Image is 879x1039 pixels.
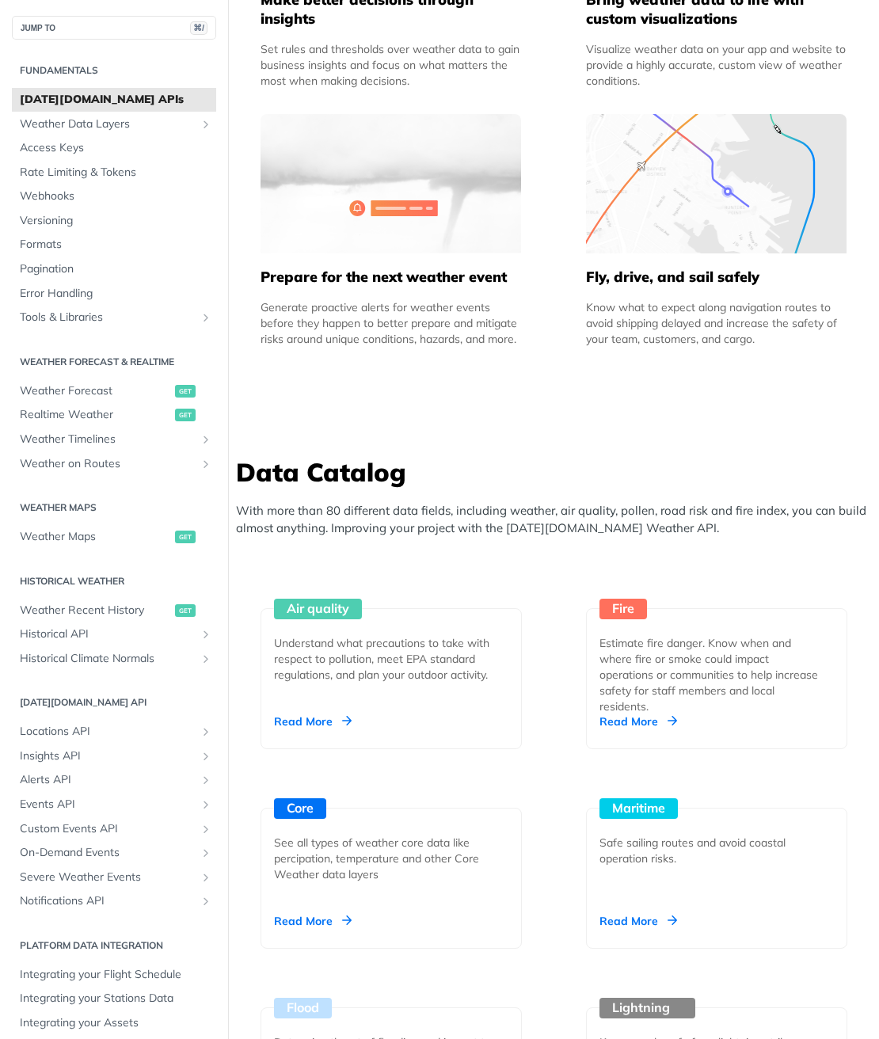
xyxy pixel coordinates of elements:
span: Webhooks [20,188,212,204]
a: Custom Events APIShow subpages for Custom Events API [12,817,216,841]
a: Weather Recent Historyget [12,599,216,622]
span: Versioning [20,213,212,229]
button: Show subpages for Notifications API [200,895,212,908]
a: Formats [12,233,216,257]
a: Historical APIShow subpages for Historical API [12,622,216,646]
a: Rate Limiting & Tokens [12,161,216,185]
button: Show subpages for Weather on Routes [200,458,212,470]
img: 2c0a313-group-496-12x.svg [261,114,522,253]
span: [DATE][DOMAIN_NAME] APIs [20,92,212,108]
a: Alerts APIShow subpages for Alerts API [12,768,216,792]
div: Safe sailing routes and avoid coastal operation risks. [599,835,821,866]
button: Show subpages for Weather Data Layers [200,118,212,131]
a: On-Demand EventsShow subpages for On-Demand Events [12,841,216,865]
span: Weather Data Layers [20,116,196,132]
span: Notifications API [20,893,196,909]
span: get [175,531,196,543]
button: JUMP TO⌘/ [12,16,216,40]
a: Fire Estimate fire danger. Know when and where fire or smoke could impact operations or communiti... [580,550,854,749]
span: Formats [20,237,212,253]
div: Fire [599,599,647,619]
button: Show subpages for Custom Events API [200,823,212,835]
a: Core See all types of weather core data like percipation, temperature and other Core Weather data... [254,749,528,949]
span: get [175,409,196,421]
div: Estimate fire danger. Know when and where fire or smoke could impact operations or communities to... [599,635,821,714]
button: Show subpages for On-Demand Events [200,847,212,859]
button: Show subpages for Alerts API [200,774,212,786]
a: Events APIShow subpages for Events API [12,793,216,816]
button: Show subpages for Tools & Libraries [200,311,212,324]
h2: Platform DATA integration [12,938,216,953]
span: get [175,385,196,398]
a: Weather TimelinesShow subpages for Weather Timelines [12,428,216,451]
span: Severe Weather Events [20,870,196,885]
span: On-Demand Events [20,845,196,861]
span: Weather Maps [20,529,171,545]
h3: Data Catalog [236,455,879,489]
div: Flood [274,998,332,1018]
button: Show subpages for Locations API [200,725,212,738]
span: Events API [20,797,196,813]
button: Show subpages for Historical Climate Normals [200,653,212,665]
a: Air quality Understand what precautions to take with respect to pollution, meet EPA standard regu... [254,550,528,749]
span: Custom Events API [20,821,196,837]
a: Notifications APIShow subpages for Notifications API [12,889,216,913]
a: Access Keys [12,136,216,160]
span: Weather Timelines [20,432,196,447]
button: Show subpages for Severe Weather Events [200,871,212,884]
div: See all types of weather core data like percipation, temperature and other Core Weather data layers [274,835,496,882]
a: Webhooks [12,185,216,208]
span: get [175,604,196,617]
a: Tools & LibrariesShow subpages for Tools & Libraries [12,306,216,329]
div: Read More [274,714,352,729]
span: Historical API [20,626,196,642]
img: 994b3d6-mask-group-32x.svg [586,114,847,253]
span: Integrating your Assets [20,1015,212,1031]
span: Realtime Weather [20,407,171,423]
span: Tools & Libraries [20,310,196,325]
div: Air quality [274,599,362,619]
a: Pagination [12,257,216,281]
div: Read More [274,913,352,929]
p: With more than 80 different data fields, including weather, air quality, pollen, road risk and fi... [236,502,879,538]
a: Weather Forecastget [12,379,216,403]
span: Integrating your Flight Schedule [20,967,212,983]
div: Visualize weather data on your app and website to provide a highly accurate, custom view of weath... [586,41,847,89]
a: Weather on RoutesShow subpages for Weather on Routes [12,452,216,476]
span: ⌘/ [190,21,207,35]
span: Rate Limiting & Tokens [20,165,212,181]
a: Insights APIShow subpages for Insights API [12,744,216,768]
a: Severe Weather EventsShow subpages for Severe Weather Events [12,866,216,889]
a: Maritime Safe sailing routes and avoid coastal operation risks. Read More [580,749,854,949]
a: Weather Data LayersShow subpages for Weather Data Layers [12,112,216,136]
div: Understand what precautions to take with respect to pollution, meet EPA standard regulations, and... [274,635,496,683]
h5: Fly, drive, and sail safely [586,268,847,287]
a: Integrating your Assets [12,1011,216,1035]
h2: Weather Forecast & realtime [12,355,216,369]
span: Access Keys [20,140,212,156]
button: Show subpages for Weather Timelines [200,433,212,446]
a: Locations APIShow subpages for Locations API [12,720,216,744]
a: Versioning [12,209,216,233]
span: Historical Climate Normals [20,651,196,667]
span: Weather on Routes [20,456,196,472]
div: Generate proactive alerts for weather events before they happen to better prepare and mitigate ri... [261,299,522,347]
span: Alerts API [20,772,196,788]
span: Integrating your Stations Data [20,991,212,1007]
span: Locations API [20,724,196,740]
div: Know what to expect along navigation routes to avoid shipping delayed and increase the safety of ... [586,299,847,347]
button: Show subpages for Events API [200,798,212,811]
button: Show subpages for Insights API [200,750,212,763]
div: Set rules and thresholds over weather data to gain business insights and focus on what matters th... [261,41,522,89]
span: Error Handling [20,286,212,302]
h2: Fundamentals [12,63,216,78]
h2: Weather Maps [12,500,216,515]
span: Pagination [20,261,212,277]
div: Lightning [599,998,695,1018]
h2: Historical Weather [12,574,216,588]
a: Realtime Weatherget [12,403,216,427]
span: Weather Recent History [20,603,171,618]
a: Historical Climate NormalsShow subpages for Historical Climate Normals [12,647,216,671]
button: Show subpages for Historical API [200,628,212,641]
h2: [DATE][DOMAIN_NAME] API [12,695,216,710]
